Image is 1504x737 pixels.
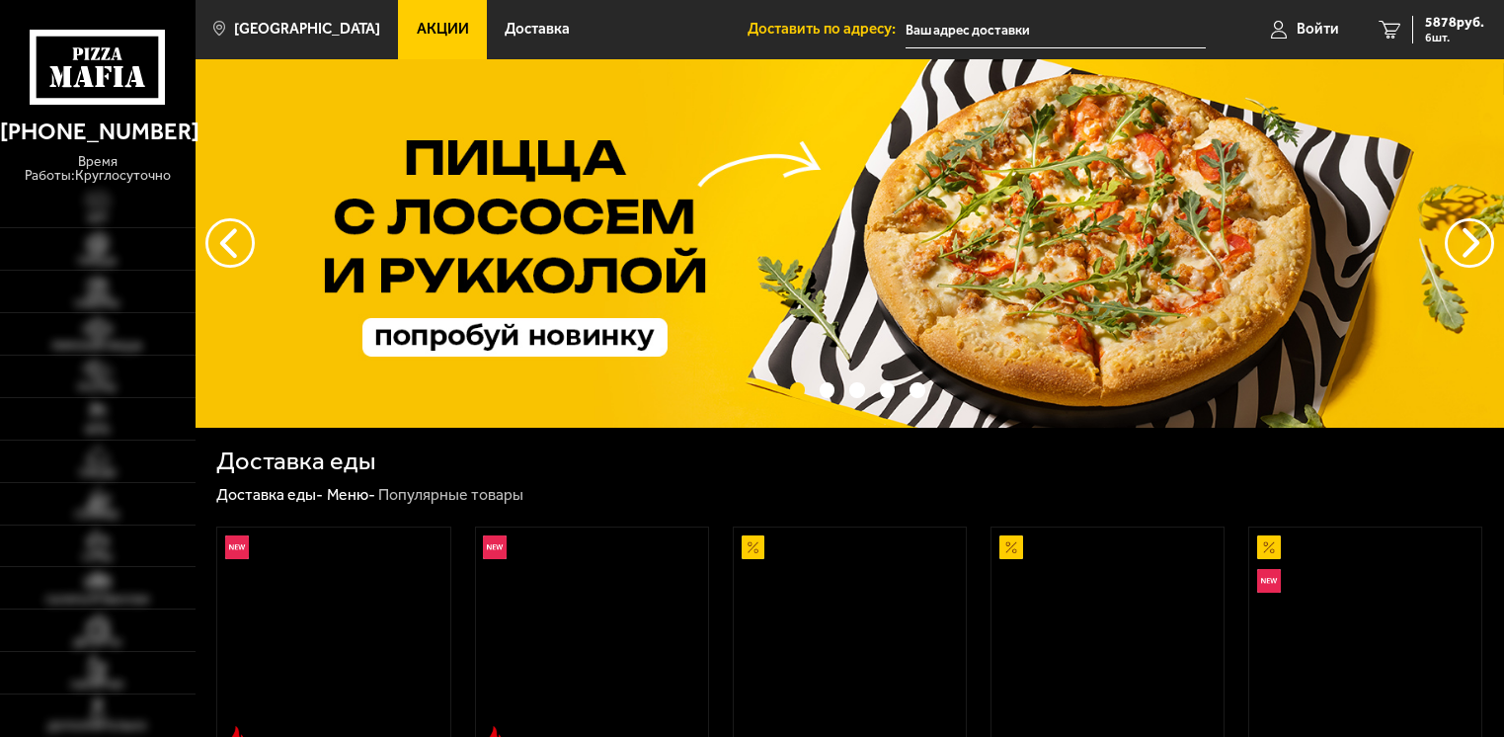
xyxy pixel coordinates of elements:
[1257,535,1281,559] img: Акционный
[742,535,765,559] img: Акционный
[505,22,570,37] span: Доставка
[820,382,834,397] button: точки переключения
[748,22,906,37] span: Доставить по адресу:
[327,485,375,504] a: Меню-
[999,535,1023,559] img: Акционный
[1425,32,1484,43] span: 6 шт.
[417,22,469,37] span: Акции
[906,12,1207,48] input: Ваш адрес доставки
[216,485,323,504] a: Доставка еды-
[483,535,507,559] img: Новинка
[849,382,864,397] button: точки переключения
[910,382,924,397] button: точки переключения
[1445,218,1494,268] button: предыдущий
[216,449,375,473] h1: Доставка еды
[205,218,255,268] button: следующий
[790,382,805,397] button: точки переключения
[880,382,895,397] button: точки переключения
[378,485,523,506] div: Популярные товары
[1257,569,1281,593] img: Новинка
[1425,16,1484,30] span: 5878 руб.
[225,535,249,559] img: Новинка
[1297,22,1339,37] span: Войти
[234,22,380,37] span: [GEOGRAPHIC_DATA]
